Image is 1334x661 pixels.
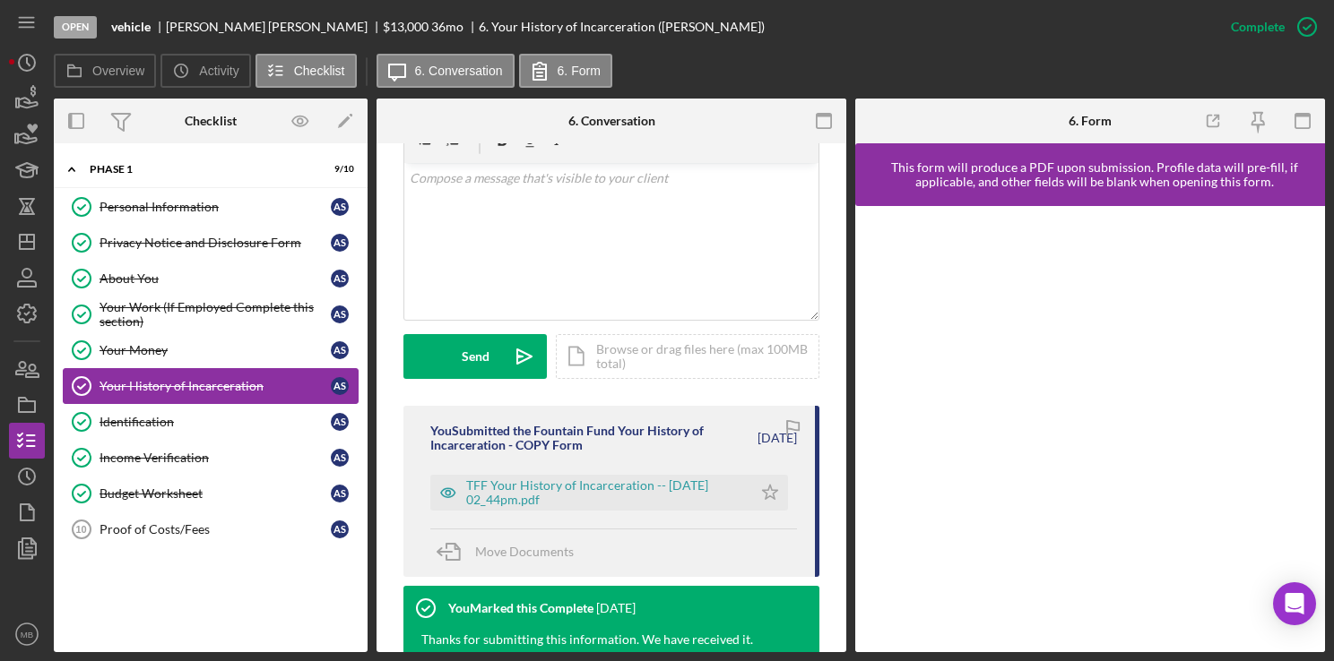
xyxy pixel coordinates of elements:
[63,440,359,476] a: Income VerificationAS
[92,64,144,78] label: Overview
[63,511,359,547] a: 10Proof of Costs/FeesAS
[63,189,359,225] a: Personal InformationAS
[63,332,359,368] a: Your MoneyAS
[873,224,1309,634] iframe: Lenderfit form
[466,478,743,507] div: TFF Your History of Incarceration -- [DATE] 02_44pm.pdf
[383,19,429,34] span: $13,000
[63,368,359,404] a: Your History of IncarcerationAS
[415,64,503,78] label: 6. Conversation
[63,225,359,261] a: Privacy Notice and Disclosure FormAS
[322,164,354,175] div: 9 / 10
[63,296,359,332] a: Your Work (If Employed Complete this section)AS
[111,20,151,34] b: vehicle
[430,529,592,574] button: Move Documents
[475,544,574,559] span: Move Documents
[75,524,86,535] tspan: 10
[403,334,547,379] button: Send
[430,475,788,511] button: TFF Your History of Incarceration -- [DATE] 02_44pm.pdf
[462,334,489,379] div: Send
[100,486,331,501] div: Budget Worksheet
[864,160,1325,189] div: This form will produce a PDF upon submission. Profile data will pre-fill, if applicable, and othe...
[758,431,797,445] time: 2025-09-16 18:44
[331,305,349,323] div: A S
[331,270,349,288] div: A S
[431,20,463,34] div: 36 mo
[63,261,359,296] a: About YouAS
[9,616,45,652] button: MB
[54,16,97,39] div: Open
[100,236,331,250] div: Privacy Notice and Disclosure Form
[100,200,331,214] div: Personal Information
[1213,9,1325,45] button: Complete
[331,520,349,538] div: A S
[166,20,383,34] div: [PERSON_NAME] [PERSON_NAME]
[100,451,331,465] div: Income Verification
[160,54,250,88] button: Activity
[331,485,349,502] div: A S
[63,476,359,511] a: Budget WorksheetAS
[63,404,359,440] a: IdentificationAS
[331,198,349,216] div: A S
[448,601,593,615] div: You Marked this Complete
[1273,582,1316,625] div: Open Intercom Messenger
[199,64,238,78] label: Activity
[100,271,331,286] div: About You
[331,234,349,252] div: A S
[331,413,349,431] div: A S
[430,424,755,452] div: You Submitted the Fountain Fund Your History of Incarceration - COPY Form
[1069,114,1112,128] div: 6. Form
[331,341,349,359] div: A S
[90,164,309,175] div: Phase 1
[100,343,331,357] div: Your Money
[558,64,601,78] label: 6. Form
[100,522,331,537] div: Proof of Costs/Fees
[100,415,331,429] div: Identification
[54,54,156,88] button: Overview
[100,379,331,393] div: Your History of Incarceration
[185,114,237,128] div: Checklist
[568,114,655,128] div: 6. Conversation
[377,54,515,88] button: 6. Conversation
[21,630,33,640] text: MB
[294,64,345,78] label: Checklist
[519,54,612,88] button: 6. Form
[596,601,636,615] time: 2025-09-16 18:44
[331,449,349,467] div: A S
[331,377,349,395] div: A S
[479,20,765,34] div: 6. Your History of Incarceration ([PERSON_NAME])
[100,300,331,329] div: Your Work (If Employed Complete this section)
[1231,9,1285,45] div: Complete
[256,54,357,88] button: Checklist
